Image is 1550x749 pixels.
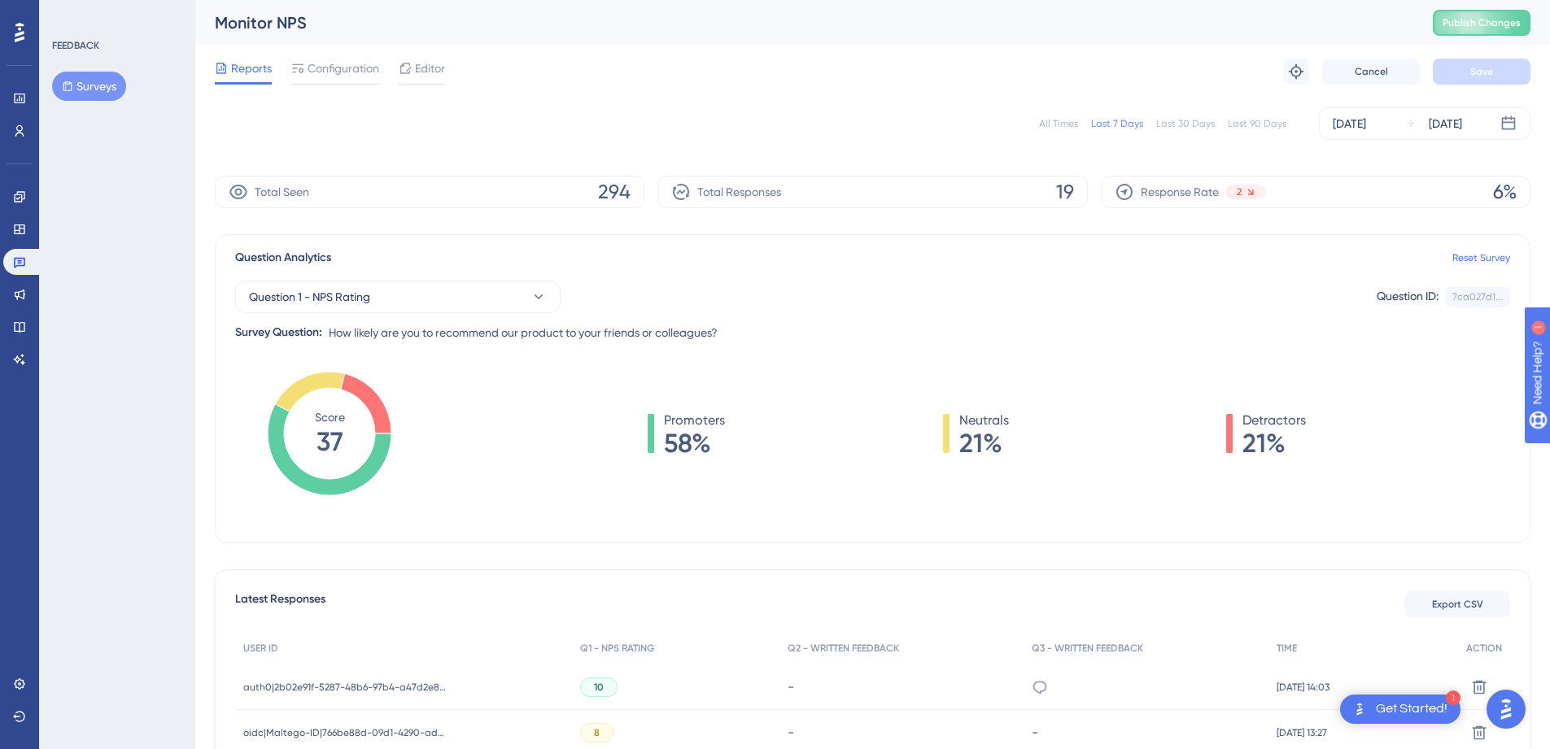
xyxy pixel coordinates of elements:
[231,59,272,78] span: Reports
[1350,699,1369,719] img: launcher-image-alternative-text
[1482,685,1530,734] iframe: UserGuiding AI Assistant Launcher
[594,681,604,694] span: 10
[52,39,99,52] div: FEEDBACK
[1429,114,1462,133] div: [DATE]
[1242,430,1306,456] span: 21%
[317,426,343,457] tspan: 37
[1032,725,1260,740] div: -
[1141,182,1219,202] span: Response Rate
[308,59,379,78] span: Configuration
[1277,726,1327,739] span: [DATE] 13:27
[664,411,725,430] span: Promoters
[788,725,1016,740] div: -
[1404,591,1510,617] button: Export CSV
[1432,598,1483,611] span: Export CSV
[1056,179,1074,205] span: 19
[1433,10,1530,36] button: Publish Changes
[1156,117,1215,130] div: Last 30 Days
[1277,681,1330,694] span: [DATE] 14:03
[1493,179,1517,205] span: 6%
[1237,185,1242,198] span: 2
[235,590,325,619] span: Latest Responses
[1242,411,1306,430] span: Detractors
[255,182,309,202] span: Total Seen
[1377,286,1439,307] div: Question ID:
[1443,16,1521,29] span: Publish Changes
[243,726,447,739] span: oidc|Maltego-ID|766be88d-09d1-4290-ad12-d33c5e4f16a9
[315,411,345,424] tspan: Score
[664,430,725,456] span: 58%
[1228,117,1286,130] div: Last 90 Days
[788,679,1016,695] div: -
[1446,690,1460,705] div: 1
[235,281,561,313] button: Question 1 - NPS Rating
[329,323,718,342] span: How likely are you to recommend our product to your friends or colleagues?
[1322,59,1420,85] button: Cancel
[594,726,600,739] span: 8
[52,72,126,101] button: Surveys
[243,642,278,655] span: USER ID
[1333,114,1366,133] div: [DATE]
[1355,65,1388,78] span: Cancel
[1032,642,1143,655] span: Q3 - WRITTEN FEEDBACK
[415,59,445,78] span: Editor
[1039,117,1078,130] div: All Times
[959,430,1009,456] span: 21%
[249,287,370,307] span: Question 1 - NPS Rating
[1433,59,1530,85] button: Save
[243,681,447,694] span: auth0|2b02e91f-5287-48b6-97b4-a47d2e8dce95
[235,248,331,268] span: Question Analytics
[788,642,899,655] span: Q2 - WRITTEN FEEDBACK
[598,179,631,205] span: 294
[697,182,781,202] span: Total Responses
[1277,642,1297,655] span: TIME
[235,323,322,342] div: Survey Question:
[580,642,654,655] span: Q1 - NPS RATING
[1466,642,1502,655] span: ACTION
[1091,117,1143,130] div: Last 7 Days
[38,4,102,24] span: Need Help?
[1376,700,1447,718] div: Get Started!
[215,11,1392,34] div: Monitor NPS
[1470,65,1493,78] span: Save
[959,411,1009,430] span: Neutrals
[1452,290,1503,303] div: 7ca027d1...
[113,8,118,21] div: 1
[1452,251,1510,264] a: Reset Survey
[1340,695,1460,724] div: Open Get Started! checklist, remaining modules: 1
